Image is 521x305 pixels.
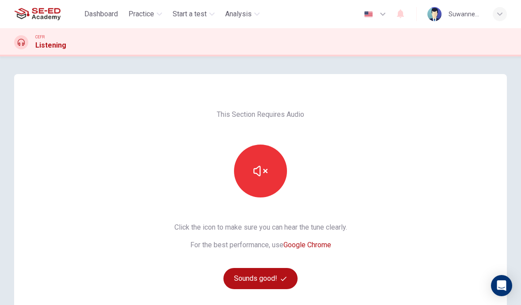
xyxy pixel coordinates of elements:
span: This Section Requires Audio [217,109,304,120]
img: Profile picture [427,7,442,21]
a: Google Chrome [283,241,331,249]
span: Start a test [173,9,207,19]
a: SE-ED Academy logo [14,5,81,23]
span: CEFR [35,34,45,40]
button: Sounds good! [223,268,298,289]
span: For the best performance, use [174,240,347,250]
span: Click the icon to make sure you can hear the tune clearly. [174,222,347,233]
button: Dashboard [81,6,121,22]
h1: Listening [35,40,66,51]
div: Suwannee Panalaicheewin [449,9,482,19]
span: Analysis [225,9,252,19]
div: Open Intercom Messenger [491,275,512,296]
button: Start a test [169,6,218,22]
img: en [363,11,374,18]
img: SE-ED Academy logo [14,5,60,23]
span: Dashboard [84,9,118,19]
button: Analysis [222,6,263,22]
span: Practice [128,9,154,19]
button: Practice [125,6,166,22]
